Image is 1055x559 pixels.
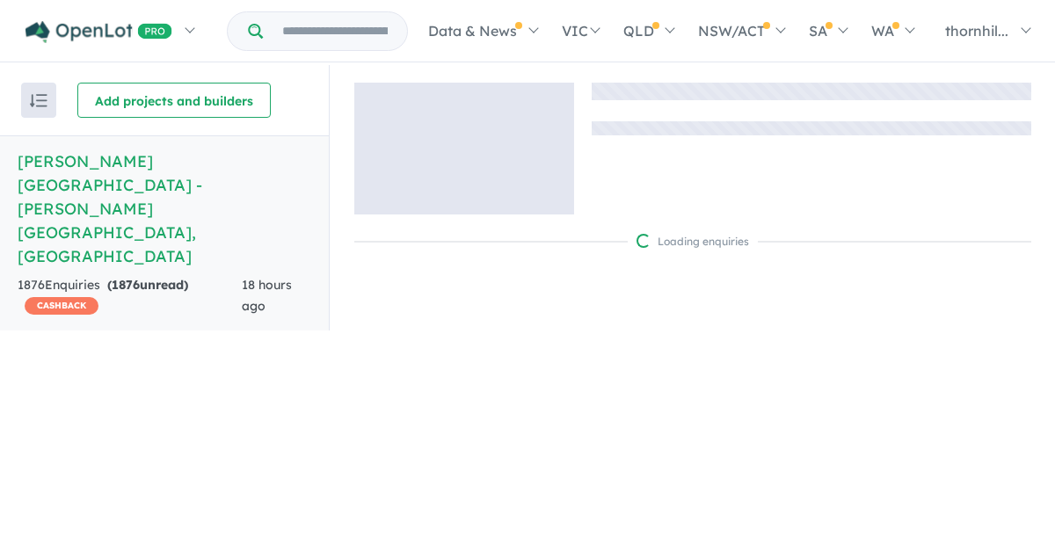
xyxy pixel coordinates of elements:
[18,149,311,268] h5: [PERSON_NAME][GEOGRAPHIC_DATA] - [PERSON_NAME][GEOGRAPHIC_DATA] , [GEOGRAPHIC_DATA]
[30,94,47,107] img: sort.svg
[77,83,271,118] button: Add projects and builders
[107,277,188,293] strong: ( unread)
[242,277,292,314] span: 18 hours ago
[25,297,98,315] span: CASHBACK
[945,22,1008,40] span: thornhil...
[18,275,242,317] div: 1876 Enquir ies
[637,233,749,250] div: Loading enquiries
[25,21,172,43] img: Openlot PRO Logo White
[112,277,140,293] span: 1876
[266,12,404,50] input: Try estate name, suburb, builder or developer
